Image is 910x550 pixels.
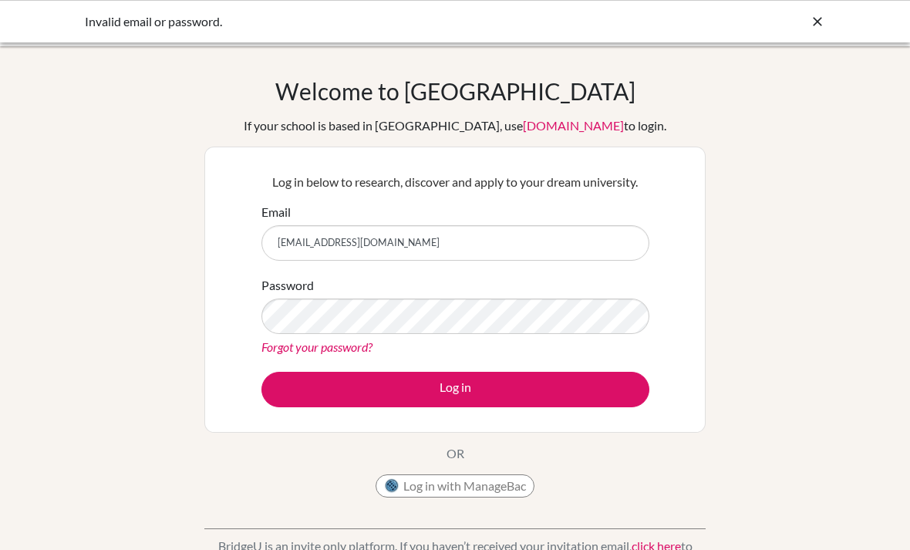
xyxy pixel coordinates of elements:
a: [DOMAIN_NAME] [523,118,624,133]
p: Log in below to research, discover and apply to your dream university. [261,173,649,191]
label: Password [261,276,314,295]
h1: Welcome to [GEOGRAPHIC_DATA] [275,77,635,105]
button: Log in with ManageBac [376,474,534,498]
button: Log in [261,372,649,407]
p: OR [447,444,464,463]
div: If your school is based in [GEOGRAPHIC_DATA], use to login. [244,116,666,135]
div: Invalid email or password. [85,12,594,31]
label: Email [261,203,291,221]
a: Forgot your password? [261,339,372,354]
